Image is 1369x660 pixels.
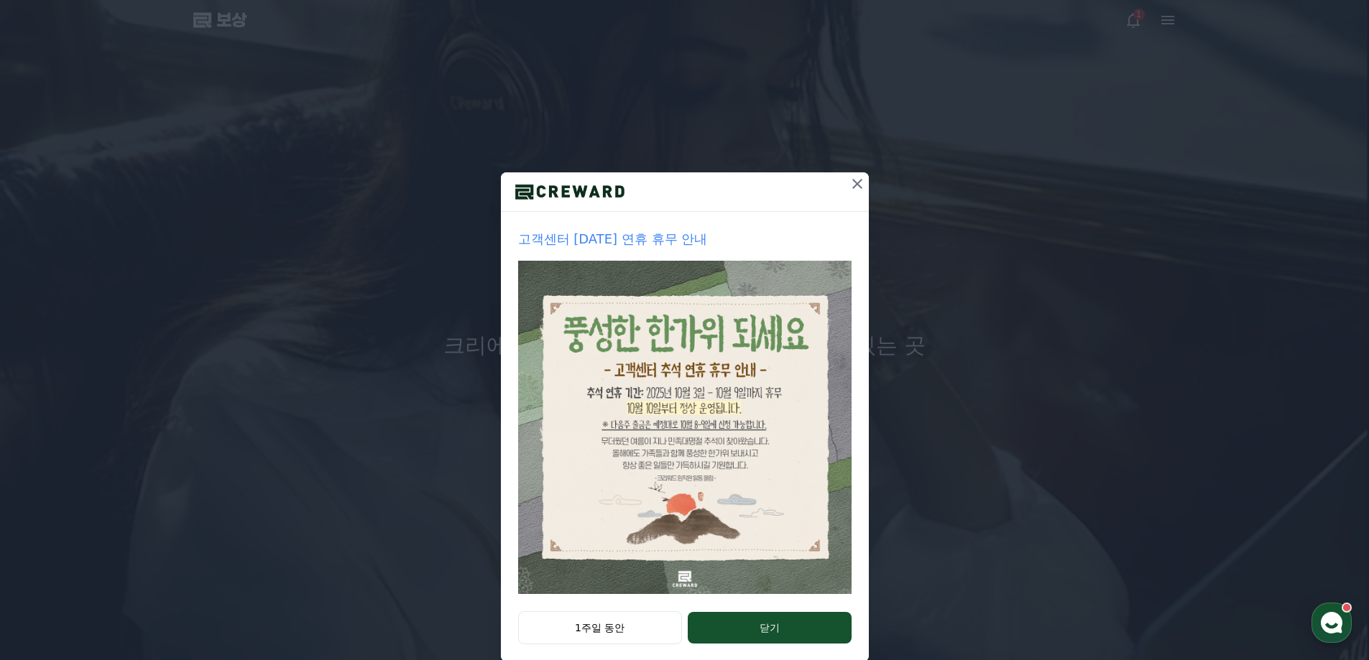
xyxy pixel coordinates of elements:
[688,612,851,643] button: 닫기
[518,261,852,594] img: 팝업 썸네일
[518,611,683,644] button: 1주일 동안
[501,181,639,203] img: 심벌 마크
[575,622,624,633] font: 1주일 동안
[760,622,780,633] font: 닫기
[518,229,852,594] a: 고객센터 [DATE] 연휴 휴무 안내
[518,231,708,246] font: 고객센터 [DATE] 연휴 휴무 안내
